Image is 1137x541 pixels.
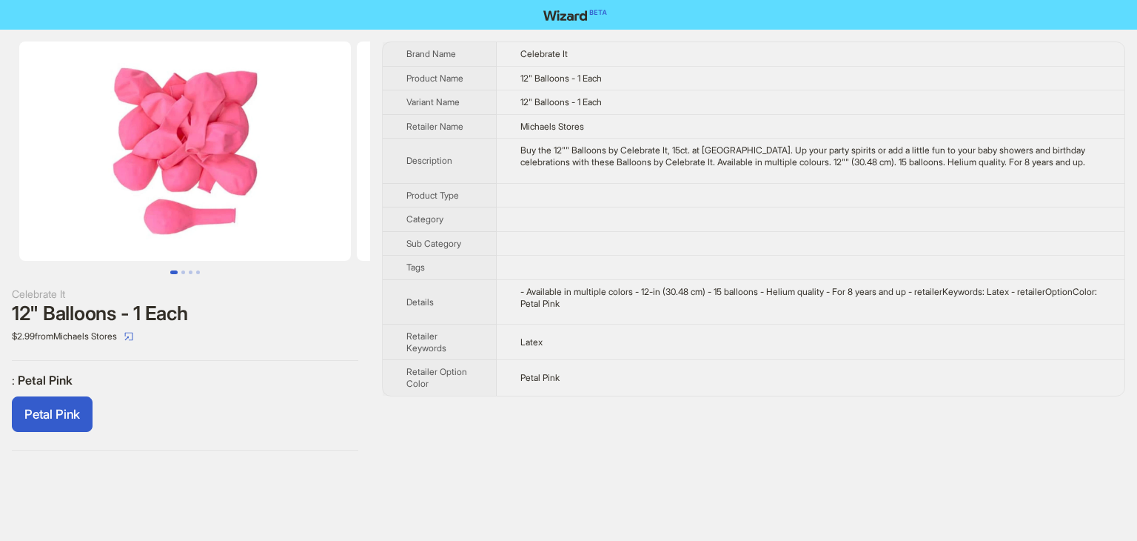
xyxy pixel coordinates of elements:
span: Retailer Keywords [406,331,446,354]
div: - Available in multiple colors - 12-in (30.48 cm) - 15 balloons - Helium quality - For 8 years an... [520,286,1101,309]
span: Retailer Option Color [406,366,467,389]
label: available [12,396,93,432]
span: Product Type [406,190,459,201]
span: Petal Pink [24,407,80,422]
span: : [12,373,18,388]
span: Celebrate It [520,48,568,59]
button: Go to slide 2 [181,270,185,274]
span: Details [406,296,434,308]
div: Celebrate It [12,286,358,302]
div: Buy the 12"" Balloons by Celebrate It, 15ct. at Michaels. Up your party spirits or add a little f... [520,145,1101,167]
span: Product Name [406,73,463,84]
span: Retailer Name [406,121,463,132]
span: Tags [406,262,425,273]
button: Go to slide 3 [189,270,192,274]
span: Petal Pink [18,373,73,388]
span: Description [406,155,452,166]
button: Go to slide 1 [170,270,178,274]
span: Petal Pink [520,372,560,383]
span: Michaels Stores [520,121,584,132]
span: Brand Name [406,48,456,59]
img: 12" Balloons - 1 Each 12" Balloons - 1 Each image 2 [357,42,688,261]
div: $2.99 from Michaels Stores [12,325,358,348]
img: 12" Balloons - 1 Each 12" Balloons - 1 Each image 1 [19,42,351,261]
span: Latex [520,336,543,348]
span: 12" Balloons - 1 Each [520,96,602,107]
button: Go to slide 4 [196,270,200,274]
span: Sub Category [406,238,461,249]
span: select [124,332,133,341]
span: Variant Name [406,96,460,107]
div: 12" Balloons - 1 Each [12,302,358,325]
span: Category [406,213,443,225]
span: 12" Balloons - 1 Each [520,73,602,84]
